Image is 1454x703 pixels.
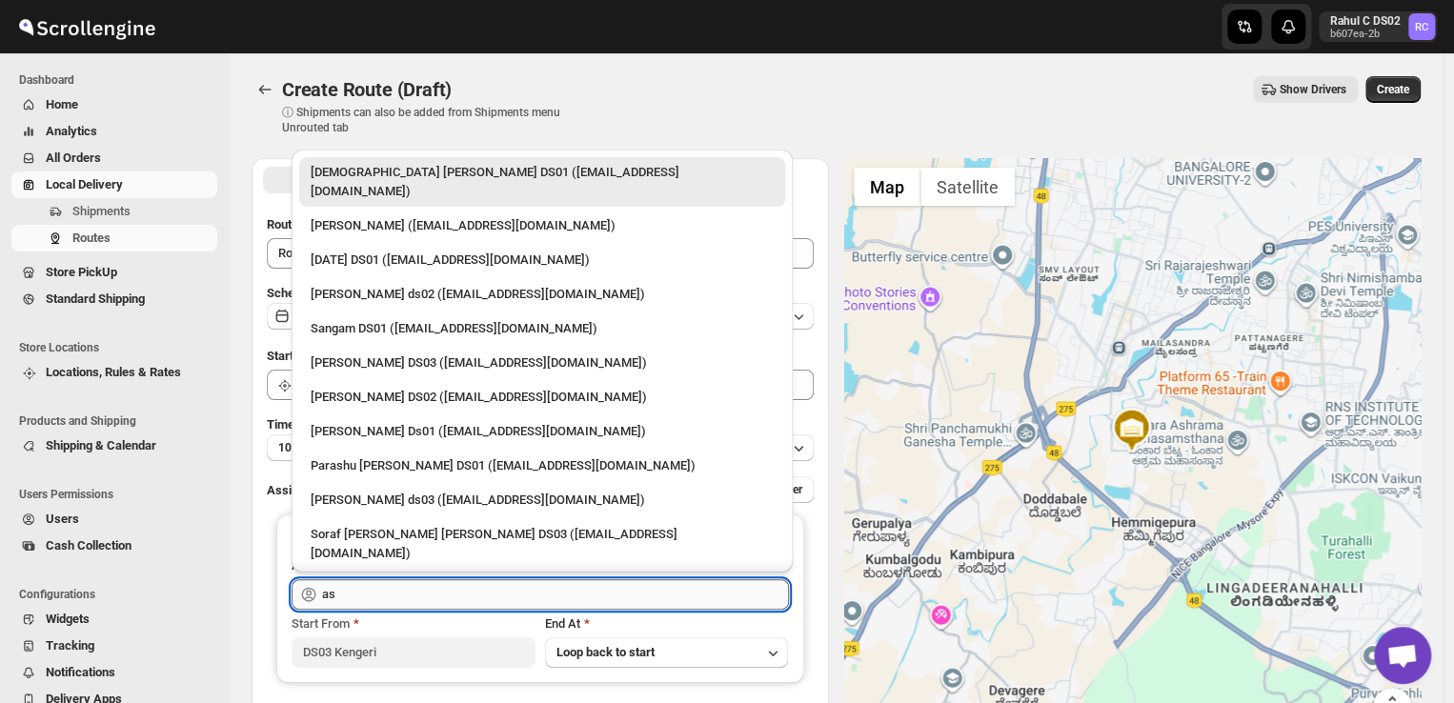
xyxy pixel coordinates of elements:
[292,412,793,447] li: Sourab Ghosh Ds01 (xadira4890@asimarif.com)
[311,319,774,338] div: Sangam DS01 ([EMAIL_ADDRESS][DOMAIN_NAME])
[292,310,793,344] li: Sangam DS01 (relov34542@lassora.com)
[545,637,789,668] button: Loop back to start
[267,303,814,330] button: [DATE]|[DATE]
[1253,76,1358,103] button: Show Drivers
[282,78,452,101] span: Create Route (Draft)
[1319,11,1437,42] button: User menu
[278,440,335,455] span: 10 minutes
[311,285,774,304] div: [PERSON_NAME] ds02 ([EMAIL_ADDRESS][DOMAIN_NAME])
[311,491,774,510] div: [PERSON_NAME] ds03 ([EMAIL_ADDRESS][DOMAIN_NAME])
[19,340,219,355] span: Store Locations
[19,487,219,502] span: Users Permissions
[267,217,333,231] span: Route Name
[292,157,793,207] li: Islam Laskar DS01 (vixib74172@ikowat.com)
[11,91,217,118] button: Home
[46,124,97,138] span: Analytics
[1377,82,1409,97] span: Create
[15,3,158,50] img: ScrollEngine
[46,438,156,452] span: Shipping & Calendar
[292,344,793,378] li: ashik uddin DS03 (katiri8361@kimdyn.com)
[46,638,94,653] span: Tracking
[11,532,217,559] button: Cash Collection
[11,359,217,386] button: Locations, Rules & Rates
[11,633,217,659] button: Tracking
[1415,21,1428,33] text: RC
[46,291,145,306] span: Standard Shipping
[46,97,78,111] span: Home
[267,238,814,269] input: Eg: Bengaluru Route
[19,413,219,429] span: Products and Shipping
[1330,13,1401,29] p: Rahul C DS02
[1280,82,1346,97] span: Show Drivers
[1408,13,1435,40] span: Rahul C DS02
[263,167,538,193] button: All Route Options
[11,225,217,251] button: Routes
[11,506,217,532] button: Users
[292,241,793,275] li: Raja DS01 (gasecig398@owlny.com)
[267,286,343,300] span: Scheduled for
[322,579,789,610] input: Search assignee
[292,378,793,412] li: BOLEN DS02 (wihof21751@coasah.com)
[292,569,793,603] li: Ashraf Ali DS01 (matice5369@anysilo.com)
[1330,29,1401,40] p: b607ea-2b
[11,432,217,459] button: Shipping & Calendar
[252,76,278,103] button: Routes
[292,616,350,631] span: Start From
[46,265,117,279] span: Store PickUp
[46,512,79,526] span: Users
[311,388,774,407] div: [PERSON_NAME] DS02 ([EMAIL_ADDRESS][DOMAIN_NAME])
[311,422,774,441] div: [PERSON_NAME] Ds01 ([EMAIL_ADDRESS][DOMAIN_NAME])
[1365,76,1421,103] button: Create
[46,151,101,165] span: All Orders
[719,482,802,497] span: Add More Driver
[311,525,774,563] div: Soraf [PERSON_NAME] [PERSON_NAME] DS03 ([EMAIL_ADDRESS][DOMAIN_NAME])
[267,434,814,461] button: 10 minutes
[46,665,115,679] span: Notifications
[311,353,774,372] div: [PERSON_NAME] DS03 ([EMAIL_ADDRESS][DOMAIN_NAME])
[292,447,793,481] li: Parashu Veera Kesavan DS01 (biwenel172@amcret.com)
[292,275,793,310] li: Rashidul ds02 (vaseno4694@minduls.com)
[311,251,774,270] div: [DATE] DS01 ([EMAIL_ADDRESS][DOMAIN_NAME])
[311,163,774,201] div: [DEMOGRAPHIC_DATA] [PERSON_NAME] DS01 ([EMAIL_ADDRESS][DOMAIN_NAME])
[311,216,774,235] div: [PERSON_NAME] ([EMAIL_ADDRESS][DOMAIN_NAME])
[854,168,920,206] button: Show street map
[292,481,793,515] li: Abdul Ahmed Laskar ds03 (dofesex377@dextrago.com)
[72,204,131,218] span: Shipments
[46,177,123,191] span: Local Delivery
[545,614,789,633] div: End At
[11,198,217,225] button: Shipments
[920,168,1015,206] button: Show satellite imagery
[11,659,217,686] button: Notifications
[46,612,90,626] span: Widgets
[311,456,774,475] div: Parashu [PERSON_NAME] DS01 ([EMAIL_ADDRESS][DOMAIN_NAME])
[282,105,582,135] p: ⓘ Shipments can also be added from Shipments menu Unrouted tab
[292,515,793,569] li: Soraf uddin lasker DS03 (pofir49959@dextrago.com)
[72,231,111,245] span: Routes
[267,483,318,497] span: Assign to
[1374,627,1431,684] div: Open chat
[267,349,417,363] span: Start Location (Warehouse)
[292,207,793,241] li: Vikas Rathod (lolegiy458@nalwan.com)
[556,645,655,659] span: Loop back to start
[19,587,219,602] span: Configurations
[46,365,181,379] span: Locations, Rules & Rates
[11,118,217,145] button: Analytics
[11,145,217,171] button: All Orders
[19,72,219,88] span: Dashboard
[46,538,131,552] span: Cash Collection
[11,606,217,633] button: Widgets
[267,417,344,432] span: Time Per Stop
